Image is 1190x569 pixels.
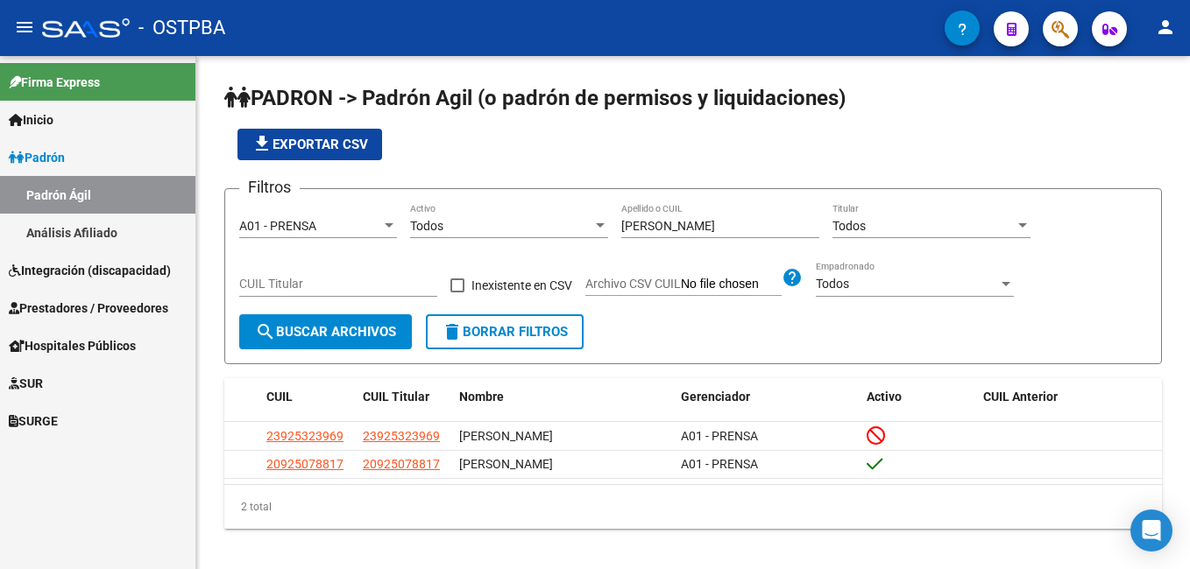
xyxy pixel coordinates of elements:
span: A01 - PRENSA [239,219,316,233]
span: CUIL [266,390,293,404]
span: Borrar Filtros [442,324,568,340]
span: A01 - PRENSA [681,429,758,443]
span: SURGE [9,411,58,431]
span: CUIL Anterior [983,390,1058,404]
input: Archivo CSV CUIL [681,277,782,292]
span: Todos [410,219,443,233]
button: Exportar CSV [237,129,382,160]
span: Hospitales Públicos [9,336,136,355]
span: Inexistente en CSV [471,275,572,296]
span: CUIL Titular [363,390,429,404]
span: 23925323969 [266,429,344,443]
mat-icon: search [255,321,276,342]
span: Exportar CSV [251,137,368,152]
datatable-header-cell: Gerenciador [674,378,861,416]
span: Archivo CSV CUIL [585,277,681,291]
button: Borrar Filtros [426,314,584,349]
mat-icon: person [1155,17,1176,38]
mat-icon: help [782,267,803,288]
datatable-header-cell: CUIL Anterior [976,378,1163,416]
div: Open Intercom Messenger [1130,509,1172,551]
span: 23925323969 [363,429,440,443]
datatable-header-cell: CUIL [259,378,356,416]
span: Todos [816,277,849,291]
span: Gerenciador [681,390,750,404]
mat-icon: delete [442,321,463,342]
div: 2 total [224,485,1162,529]
mat-icon: menu [14,17,35,38]
span: 20925078817 [266,457,344,471]
span: Padrón [9,148,65,167]
span: Nombre [459,390,504,404]
span: [PERSON_NAME] [459,429,553,443]
span: Inicio [9,110,53,130]
datatable-header-cell: CUIL Titular [356,378,452,416]
span: Integración (discapacidad) [9,261,171,280]
mat-icon: file_download [251,133,273,154]
span: A01 - PRENSA [681,457,758,471]
h3: Filtros [239,175,300,200]
span: Firma Express [9,73,100,92]
span: SUR [9,374,43,393]
span: PADRON -> Padrón Agil (o padrón de permisos y liquidaciones) [224,86,846,110]
datatable-header-cell: Activo [860,378,976,416]
span: 20925078817 [363,457,440,471]
span: Activo [867,390,902,404]
button: Buscar Archivos [239,314,412,349]
span: Buscar Archivos [255,324,396,340]
span: Todos [832,219,866,233]
span: - OSTPBA [138,9,225,47]
datatable-header-cell: Nombre [452,378,674,416]
span: [PERSON_NAME] [459,457,553,471]
span: Prestadores / Proveedores [9,299,168,318]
